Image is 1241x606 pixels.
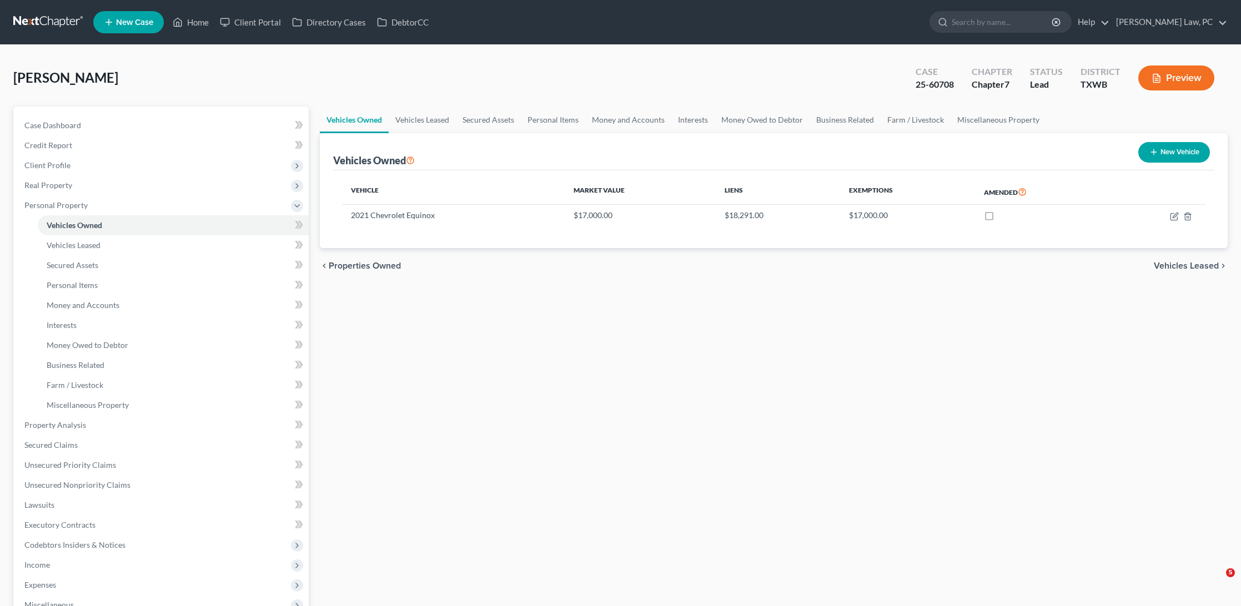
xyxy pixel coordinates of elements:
a: Vehicles Owned [38,215,309,235]
a: [PERSON_NAME] Law, PC [1111,12,1227,32]
div: Status [1030,65,1063,78]
div: District [1081,65,1121,78]
a: Home [167,12,214,32]
a: Personal Items [38,275,309,295]
th: Liens [716,179,840,205]
a: DebtorCC [371,12,434,32]
a: Farm / Livestock [38,375,309,395]
a: Money and Accounts [38,295,309,315]
span: Codebtors Insiders & Notices [24,540,125,549]
a: Credit Report [16,135,309,155]
span: Property Analysis [24,420,86,430]
iframe: Intercom live chat [1203,568,1230,595]
span: New Case [116,18,153,27]
td: 2021 Chevrolet Equinox [342,205,565,226]
span: Miscellaneous Property [47,400,129,410]
a: Farm / Livestock [881,107,951,133]
span: 5 [1226,568,1235,577]
a: Secured Assets [38,255,309,275]
span: [PERSON_NAME] [13,69,118,85]
span: Vehicles Owned [47,220,102,230]
button: Preview [1138,65,1214,90]
span: 7 [1004,79,1009,89]
td: $17,000.00 [565,205,716,226]
a: Money Owed to Debtor [38,335,309,355]
span: Personal Items [47,280,98,290]
button: chevron_left Properties Owned [320,261,401,270]
button: Vehicles Leased chevron_right [1154,261,1228,270]
div: Lead [1030,78,1063,91]
span: Unsecured Priority Claims [24,460,116,469]
span: Farm / Livestock [47,380,103,390]
span: Case Dashboard [24,120,81,130]
div: Chapter [972,65,1012,78]
a: Unsecured Nonpriority Claims [16,475,309,495]
a: Executory Contracts [16,515,309,535]
span: Secured Assets [47,260,98,270]
a: Unsecured Priority Claims [16,455,309,475]
span: Income [24,560,50,569]
span: Money Owed to Debtor [47,340,128,350]
i: chevron_left [320,261,329,270]
span: Executory Contracts [24,520,96,529]
span: Personal Property [24,200,88,210]
a: Secured Claims [16,435,309,455]
span: Credit Report [24,140,72,150]
span: Properties Owned [329,261,401,270]
span: Vehicles Leased [47,240,101,250]
span: Expenses [24,580,56,589]
span: Real Property [24,180,72,190]
a: Money Owed to Debtor [715,107,810,133]
a: Vehicles Leased [389,107,456,133]
a: Interests [671,107,715,133]
a: Secured Assets [456,107,521,133]
span: Interests [47,320,77,330]
a: Lawsuits [16,495,309,515]
div: 25-60708 [916,78,954,91]
a: Vehicles Owned [320,107,389,133]
a: Personal Items [521,107,585,133]
a: Miscellaneous Property [38,395,309,415]
a: Case Dashboard [16,115,309,135]
div: Case [916,65,954,78]
a: Vehicles Leased [38,235,309,255]
span: Vehicles Leased [1154,261,1219,270]
span: Business Related [47,360,104,370]
a: Property Analysis [16,415,309,435]
a: Money and Accounts [585,107,671,133]
span: Money and Accounts [47,300,119,310]
a: Miscellaneous Property [951,107,1046,133]
i: chevron_right [1219,261,1228,270]
th: Vehicle [342,179,565,205]
th: Market Value [565,179,716,205]
span: Client Profile [24,160,71,170]
button: New Vehicle [1138,142,1210,163]
th: Amended [975,179,1108,205]
td: $18,291.00 [716,205,840,226]
span: Secured Claims [24,440,78,450]
a: Business Related [38,355,309,375]
a: Help [1072,12,1109,32]
a: Client Portal [214,12,287,32]
td: $17,000.00 [840,205,975,226]
a: Interests [38,315,309,335]
span: Unsecured Nonpriority Claims [24,480,130,489]
div: Chapter [972,78,1012,91]
a: Business Related [810,107,881,133]
span: Lawsuits [24,500,54,509]
a: Directory Cases [287,12,371,32]
div: Vehicles Owned [333,154,415,167]
th: Exemptions [840,179,975,205]
div: TXWB [1081,78,1121,91]
input: Search by name... [952,12,1053,32]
